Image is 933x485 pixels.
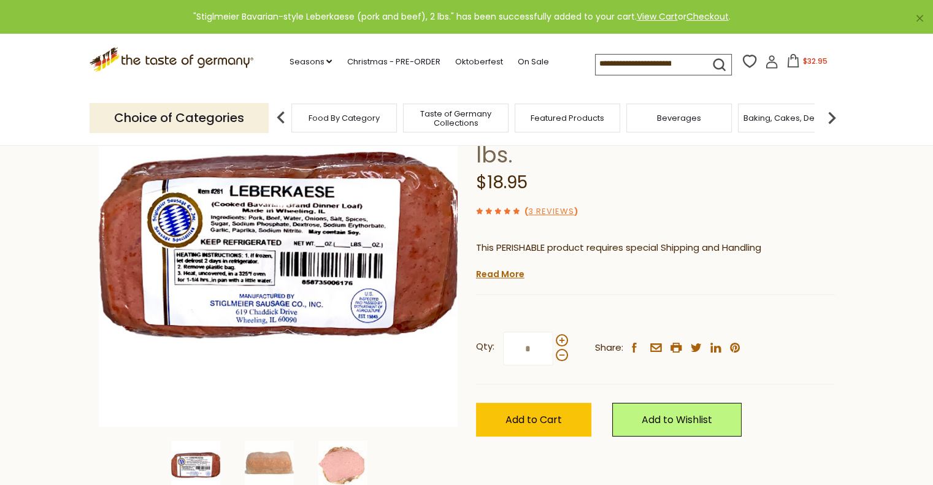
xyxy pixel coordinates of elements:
[476,170,528,194] span: $18.95
[505,413,562,427] span: Add to Cart
[99,68,458,427] img: Stiglmeier Bavarian-style Leberkaese (pork and beef), 2 lbs.
[517,55,548,69] a: On Sale
[347,55,440,69] a: Christmas - PRE-ORDER
[407,109,505,128] a: Taste of Germany Collections
[528,205,574,218] a: 3 Reviews
[503,332,553,365] input: Qty:
[488,264,835,280] li: We will ship this product in heat-protective packaging and ice.
[916,15,923,22] a: ×
[476,268,524,280] a: Read More
[524,205,578,217] span: ( )
[476,240,835,256] p: This PERISHABLE product requires special Shipping and Handling
[802,56,827,66] span: $32.95
[476,339,494,354] strong: Qty:
[90,103,269,133] p: Choice of Categories
[269,105,293,130] img: previous arrow
[10,10,913,24] div: "Stiglmeier Bavarian-style Leberkaese (pork and beef), 2 lbs." has been successfully added to you...
[531,113,604,123] a: Featured Products
[781,54,833,72] button: $32.95
[612,403,742,437] a: Add to Wishlist
[595,340,623,356] span: Share:
[476,403,591,437] button: Add to Cart
[657,113,701,123] a: Beverages
[455,55,502,69] a: Oktoberfest
[820,105,844,130] img: next arrow
[686,10,729,23] a: Checkout
[637,10,678,23] a: View Cart
[309,113,380,123] a: Food By Category
[743,113,839,123] a: Baking, Cakes, Desserts
[289,55,332,69] a: Seasons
